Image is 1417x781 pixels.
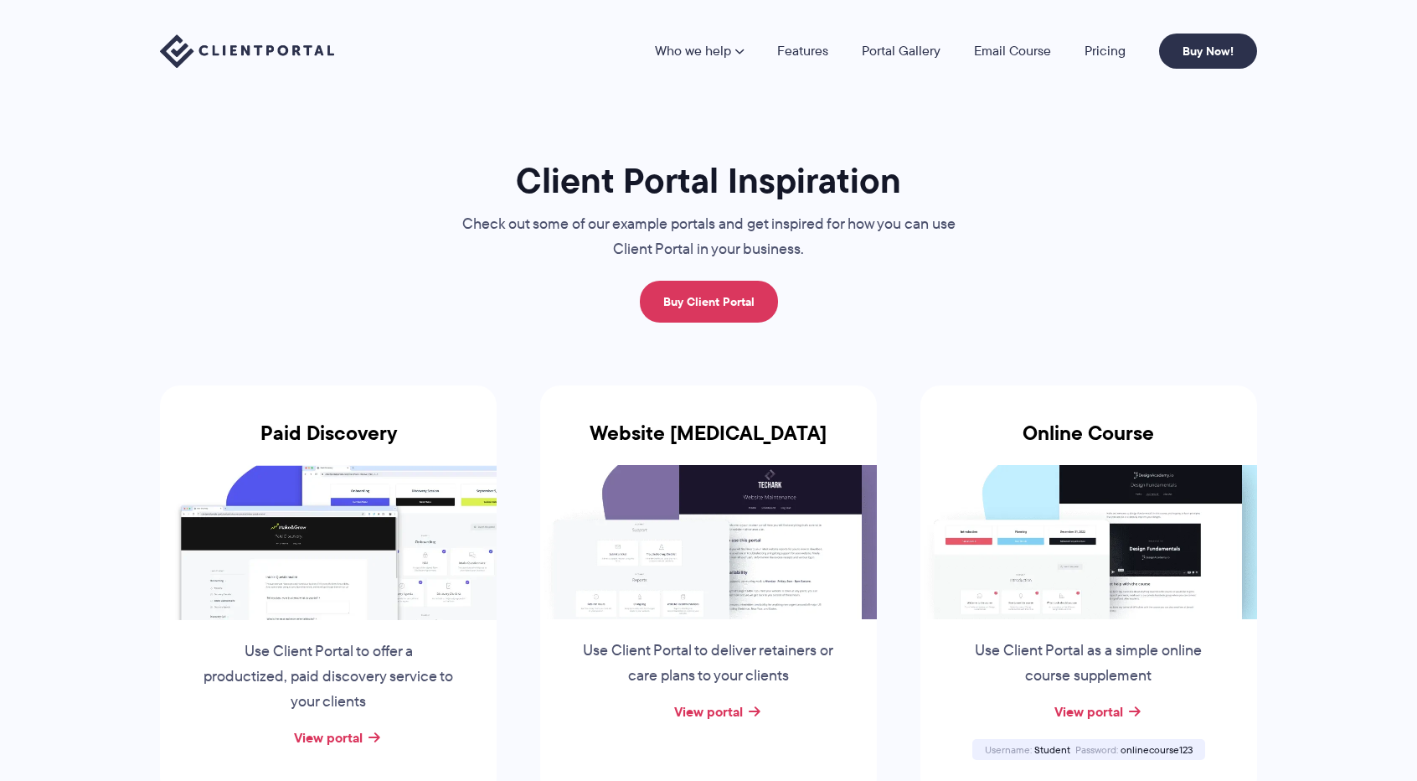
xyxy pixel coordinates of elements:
p: Use Client Portal as a simple online course supplement [961,639,1216,689]
span: Password [1075,742,1118,757]
a: Email Course [974,44,1051,58]
a: View portal [674,701,743,722]
h3: Paid Discovery [160,422,497,465]
span: onlinecourse123 [1121,742,1193,757]
a: Buy Now! [1159,34,1257,69]
a: Features [777,44,828,58]
a: View portal [1054,701,1123,722]
a: Buy Client Portal [640,281,778,323]
p: Use Client Portal to offer a productized, paid discovery service to your clients [201,639,456,715]
a: Who we help [655,44,744,58]
a: Pricing [1085,44,1126,58]
a: Portal Gallery [862,44,940,58]
h1: Client Portal Inspiration [428,158,989,203]
span: Student [1034,742,1070,757]
p: Use Client Portal to deliver retainers or care plans to your clients [581,639,836,689]
p: Check out some of our example portals and get inspired for how you can use Client Portal in your ... [428,212,989,262]
a: View portal [294,727,363,747]
h3: Online Course [920,422,1257,465]
h3: Website [MEDICAL_DATA] [540,422,877,465]
span: Username [985,742,1032,757]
